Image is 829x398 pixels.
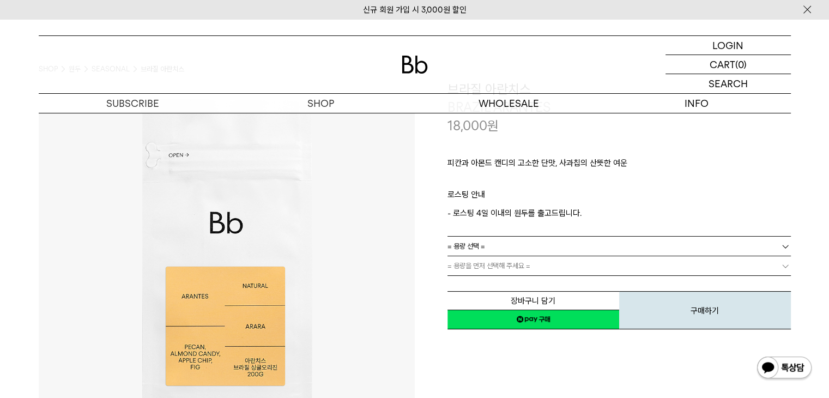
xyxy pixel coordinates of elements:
p: 18,000 [447,117,499,135]
button: 장바구니 담기 [447,291,619,310]
p: INFO [603,94,791,113]
p: SEARCH [709,74,748,93]
p: 피칸과 아몬드 캔디의 고소한 단맛, 사과칩의 산뜻한 여운 [447,156,791,175]
a: LOGIN [665,36,791,55]
p: WHOLESALE [415,94,603,113]
img: 로고 [402,56,428,74]
p: ㅤ [447,175,791,188]
a: SHOP [227,94,415,113]
a: SUBSCRIBE [39,94,227,113]
p: (0) [735,55,747,74]
p: LOGIN [712,36,743,55]
p: CART [710,55,735,74]
img: 카카오톡 채널 1:1 채팅 버튼 [756,355,813,382]
span: = 용량 선택 = [447,237,485,256]
a: 신규 회원 가입 시 3,000원 할인 [363,5,467,15]
a: 새창 [447,310,619,329]
span: = 용량을 먼저 선택해 주세요 = [447,256,530,275]
a: CART (0) [665,55,791,74]
button: 구매하기 [619,291,791,329]
p: 로스팅 안내 [447,188,791,207]
span: 원 [487,118,499,134]
p: - 로스팅 4일 이내의 원두를 출고드립니다. [447,207,791,220]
